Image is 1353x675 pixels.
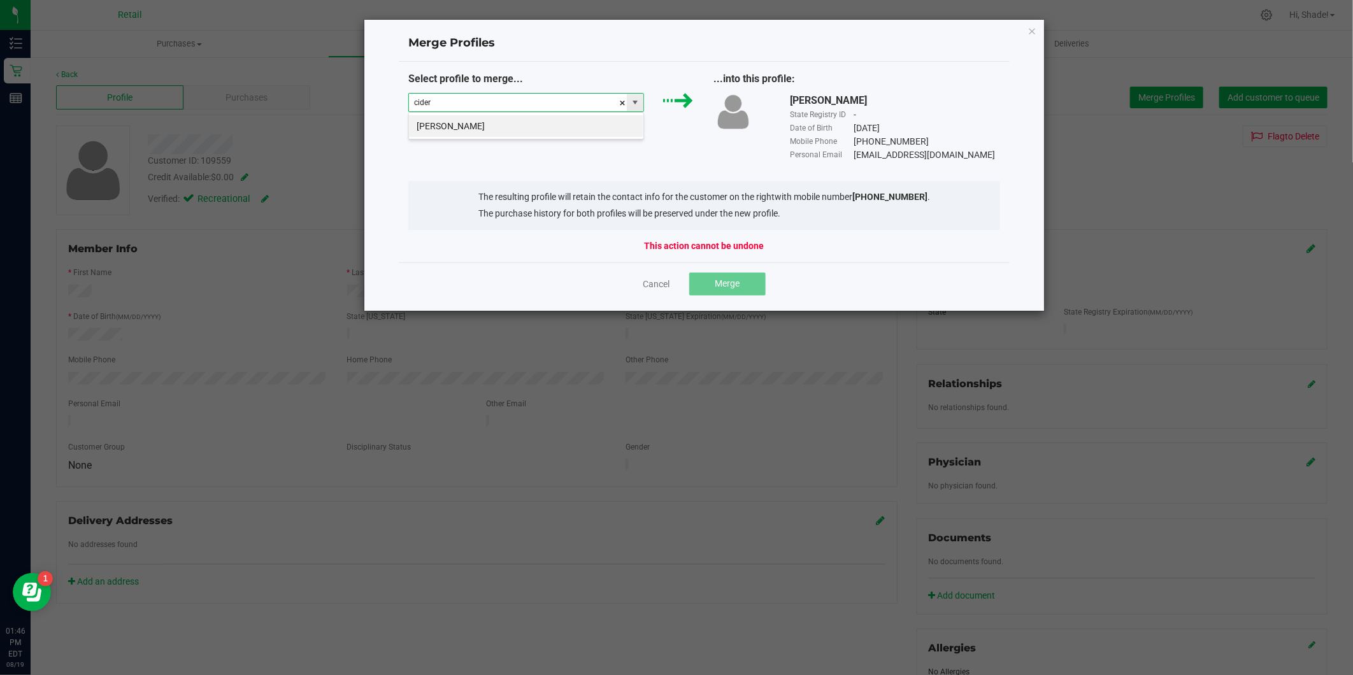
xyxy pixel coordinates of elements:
li: The purchase history for both profiles will be preserved under the new profile. [478,207,930,220]
a: Cancel [643,278,670,290]
div: Mobile Phone [790,136,854,147]
iframe: Resource center unread badge [38,571,53,586]
strong: [PHONE_NUMBER] [852,192,927,202]
span: Merge [715,278,740,288]
div: [DATE] [854,122,880,135]
button: Merge [689,273,766,295]
img: user-icon.png [714,93,752,131]
div: [PHONE_NUMBER] [854,135,929,148]
h4: Merge Profiles [408,35,1001,52]
span: clear [619,94,626,113]
div: - [854,108,856,122]
div: [EMAIL_ADDRESS][DOMAIN_NAME] [854,148,995,162]
button: Close [1028,23,1037,38]
iframe: Resource center [13,573,51,611]
strong: This action cannot be undone [645,239,764,253]
li: [PERSON_NAME] [409,115,643,137]
span: Select profile to merge... [408,73,523,85]
div: State Registry ID [790,109,854,120]
span: ...into this profile: [714,73,796,85]
div: Personal Email [790,149,854,160]
span: with mobile number . [775,192,930,202]
li: The resulting profile will retain the contact info for the customer on the right [478,190,930,204]
img: green_arrow.svg [663,93,693,108]
div: Date of Birth [790,122,854,134]
input: Type customer name to search [409,94,627,111]
div: [PERSON_NAME] [790,93,867,108]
